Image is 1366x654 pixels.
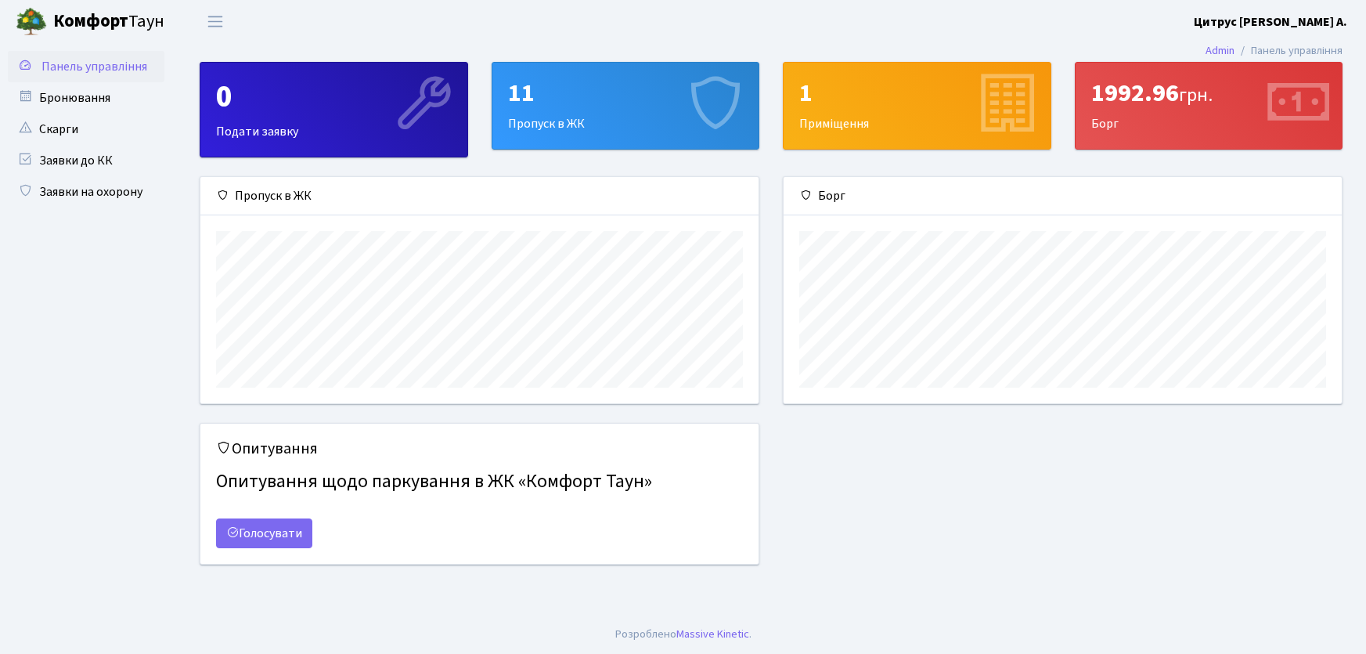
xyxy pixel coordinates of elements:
div: 11 [508,78,744,108]
div: Борг [1076,63,1343,149]
li: Панель управління [1234,42,1343,60]
a: 0Подати заявку [200,62,468,157]
div: Борг [784,177,1342,215]
div: Подати заявку [200,63,467,157]
div: . [615,626,751,643]
div: 1 [799,78,1035,108]
div: Пропуск в ЖК [200,177,759,215]
a: Панель управління [8,51,164,82]
b: Комфорт [53,9,128,34]
div: 0 [216,78,452,116]
span: Панель управління [41,58,147,75]
span: Таун [53,9,164,35]
a: Заявки на охорону [8,176,164,208]
a: 1Приміщення [783,62,1051,150]
nav: breadcrumb [1182,34,1366,67]
a: Admin [1206,42,1234,59]
a: Бронювання [8,82,164,114]
a: Скарги [8,114,164,145]
h5: Опитування [216,439,743,458]
a: Massive Kinetic [676,626,749,642]
a: Цитрус [PERSON_NAME] А. [1194,13,1347,31]
img: logo.png [16,6,47,38]
a: 11Пропуск в ЖК [492,62,760,150]
a: Заявки до КК [8,145,164,176]
div: 1992.96 [1091,78,1327,108]
a: Розроблено [615,626,676,642]
span: грн. [1179,81,1213,109]
button: Переключити навігацію [196,9,235,34]
a: Голосувати [216,519,312,548]
div: Приміщення [784,63,1051,149]
div: Пропуск в ЖК [492,63,759,149]
h4: Опитування щодо паркування в ЖК «Комфорт Таун» [216,464,743,500]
